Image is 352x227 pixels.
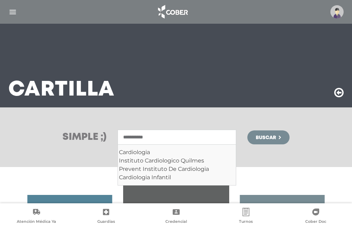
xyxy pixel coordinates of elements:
[281,208,351,226] a: Cober Doc
[330,5,344,18] img: profile-placeholder.svg
[17,219,56,225] span: Atención Médica Ya
[119,148,235,157] div: Cardiologia
[119,173,235,182] div: Cardiologia Infantil
[119,165,235,173] div: Prevent Instituto De Cardiologia
[165,219,187,225] span: Credencial
[1,208,71,226] a: Atención Médica Ya
[154,3,191,20] img: logo_cober_home-white.png
[247,130,289,144] button: Buscar
[305,219,326,225] span: Cober Doc
[97,219,115,225] span: Guardias
[8,81,114,99] h3: Cartilla
[119,157,235,165] div: Instituto Cardiologico Quilmes
[211,208,281,226] a: Turnos
[8,8,17,16] img: Cober_menu-lines-white.svg
[239,219,253,225] span: Turnos
[62,133,106,142] h3: Simple ;)
[71,208,141,226] a: Guardias
[141,208,211,226] a: Credencial
[256,135,276,140] span: Buscar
